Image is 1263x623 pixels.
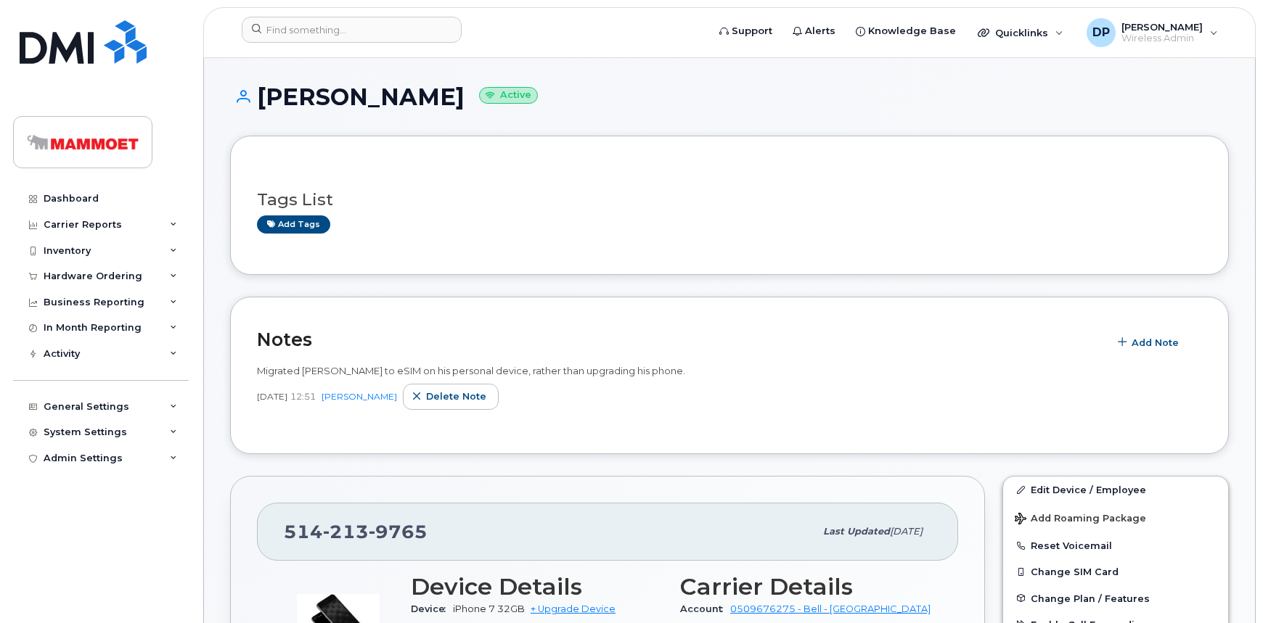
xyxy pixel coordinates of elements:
[323,521,369,542] span: 213
[1031,593,1150,603] span: Change Plan / Features
[290,390,316,403] span: 12:51
[257,365,685,376] span: Migrated [PERSON_NAME] to eSIM on his personal device, rather than upgrading his phone.
[1003,585,1228,611] button: Change Plan / Features
[322,391,397,402] a: [PERSON_NAME]
[257,191,1202,209] h3: Tags List
[680,574,932,600] h3: Carrier Details
[1003,532,1228,558] button: Reset Voicemail
[680,603,730,614] span: Account
[1132,336,1179,350] span: Add Note
[890,526,923,537] span: [DATE]
[1003,558,1228,585] button: Change SIM Card
[1003,476,1228,503] a: Edit Device / Employee
[823,526,890,537] span: Last updated
[531,603,616,614] a: + Upgrade Device
[426,389,486,403] span: Delete note
[230,84,1229,110] h1: [PERSON_NAME]
[1015,513,1146,527] span: Add Roaming Package
[1200,560,1252,612] iframe: Messenger Launcher
[411,603,453,614] span: Device
[479,87,538,104] small: Active
[257,329,1101,350] h2: Notes
[257,390,287,403] span: [DATE]
[730,603,931,614] a: 0509676275 - Bell - [GEOGRAPHIC_DATA]
[403,384,499,410] button: Delete note
[1108,329,1191,355] button: Add Note
[284,521,428,542] span: 514
[411,574,663,600] h3: Device Details
[453,603,525,614] span: iPhone 7 32GB
[1003,503,1228,532] button: Add Roaming Package
[369,521,428,542] span: 9765
[257,215,330,234] a: Add tags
